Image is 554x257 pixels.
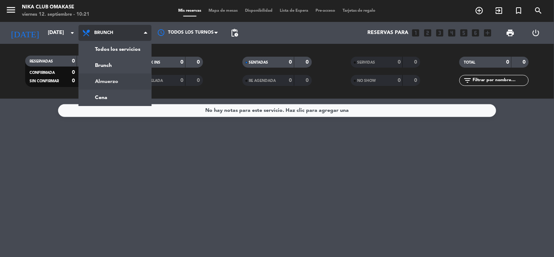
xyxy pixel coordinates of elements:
[249,79,276,83] span: RE AGENDADA
[5,4,16,18] button: menu
[205,9,241,13] span: Mapa de mesas
[534,6,543,15] i: search
[5,25,44,41] i: [DATE]
[180,78,183,83] strong: 0
[358,79,376,83] span: NO SHOW
[463,76,472,85] i: filter_list
[72,58,75,64] strong: 0
[398,78,401,83] strong: 0
[230,29,239,37] span: pending_actions
[531,29,540,37] i: power_settings_new
[276,9,312,13] span: Lista de Espera
[140,79,163,83] span: CANCELADA
[205,106,349,115] div: No hay notas para este servicio. Haz clic para agregar una
[5,4,16,15] i: menu
[72,78,75,83] strong: 0
[483,28,493,38] i: add_box
[459,28,469,38] i: looks_5
[79,41,151,57] a: Todos los servicios
[506,29,515,37] span: print
[367,30,408,36] span: Reservas para
[358,61,375,64] span: SERVIDAS
[523,22,549,44] div: LOG OUT
[495,6,504,15] i: exit_to_app
[249,61,268,64] span: SENTADAS
[289,78,292,83] strong: 0
[30,60,53,63] span: RESERVADAS
[30,79,59,83] span: SIN CONFIRMAR
[464,61,475,64] span: TOTAL
[94,30,113,35] span: Brunch
[68,29,77,37] i: arrow_drop_down
[471,28,481,38] i: looks_6
[241,9,276,13] span: Disponibilidad
[398,60,401,65] strong: 0
[197,60,202,65] strong: 0
[22,11,89,18] div: viernes 12. septiembre - 10:21
[306,60,310,65] strong: 0
[306,78,310,83] strong: 0
[175,9,205,13] span: Mis reservas
[22,4,89,11] div: Nika Club Omakase
[312,9,339,13] span: Pre-acceso
[72,70,75,75] strong: 0
[523,60,527,65] strong: 0
[289,60,292,65] strong: 0
[197,78,202,83] strong: 0
[414,78,419,83] strong: 0
[423,28,432,38] i: looks_two
[435,28,444,38] i: looks_3
[515,6,523,15] i: turned_in_not
[507,60,509,65] strong: 0
[30,71,55,75] span: CONFIRMADA
[447,28,456,38] i: looks_4
[79,57,151,73] a: Brunch
[339,9,379,13] span: Tarjetas de regalo
[79,73,151,90] a: Almuerzo
[414,60,419,65] strong: 0
[472,76,528,84] input: Filtrar por nombre...
[79,90,151,106] a: Cena
[180,60,183,65] strong: 0
[411,28,420,38] i: looks_one
[475,6,484,15] i: add_circle_outline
